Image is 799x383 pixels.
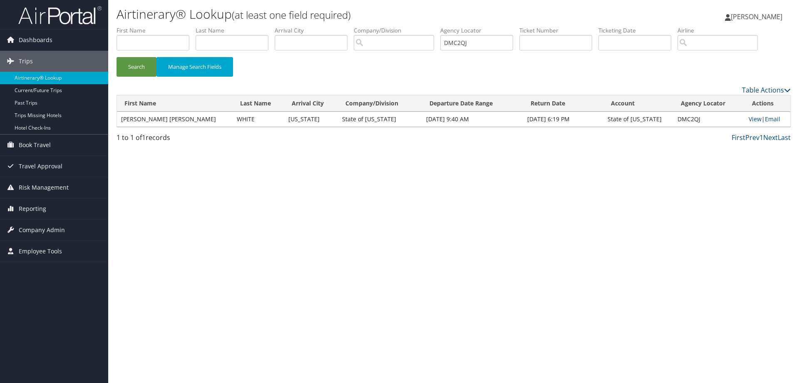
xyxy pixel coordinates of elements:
[19,198,46,219] span: Reporting
[117,95,233,112] th: First Name: activate to sort column ascending
[422,95,523,112] th: Departure Date Range: activate to sort column ascending
[284,112,338,127] td: [US_STATE]
[742,85,791,95] a: Table Actions
[778,133,791,142] a: Last
[603,112,673,127] td: State of [US_STATE]
[519,26,598,35] label: Ticket Number
[275,26,354,35] label: Arrival City
[523,112,603,127] td: [DATE] 6:19 PM
[603,95,673,112] th: Account: activate to sort column ascending
[744,112,790,127] td: |
[117,26,196,35] label: First Name
[759,133,763,142] a: 1
[19,241,62,262] span: Employee Tools
[19,156,62,177] span: Travel Approval
[732,133,745,142] a: First
[19,51,33,72] span: Trips
[765,115,780,123] a: Email
[677,26,764,35] label: Airline
[725,4,791,29] a: [PERSON_NAME]
[598,26,677,35] label: Ticketing Date
[142,133,146,142] span: 1
[745,133,759,142] a: Prev
[763,133,778,142] a: Next
[19,177,69,198] span: Risk Management
[731,12,782,21] span: [PERSON_NAME]
[749,115,762,123] a: View
[354,26,440,35] label: Company/Division
[338,112,422,127] td: State of [US_STATE]
[196,26,275,35] label: Last Name
[233,95,284,112] th: Last Name: activate to sort column ascending
[673,95,744,112] th: Agency Locator: activate to sort column ascending
[523,95,603,112] th: Return Date: activate to sort column ascending
[19,30,52,50] span: Dashboards
[117,112,233,127] td: [PERSON_NAME] [PERSON_NAME]
[156,57,233,77] button: Manage Search Fields
[440,26,519,35] label: Agency Locator
[19,135,51,155] span: Book Travel
[422,112,523,127] td: [DATE] 9:40 AM
[117,5,566,23] h1: Airtinerary® Lookup
[233,112,284,127] td: WHITE
[117,133,276,147] div: 1 to 1 of records
[338,95,422,112] th: Company/Division
[284,95,338,112] th: Arrival City: activate to sort column ascending
[18,5,102,25] img: airportal-logo.png
[117,57,156,77] button: Search
[19,220,65,240] span: Company Admin
[673,112,744,127] td: DMC2QJ
[232,8,351,22] small: (at least one field required)
[744,95,790,112] th: Actions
